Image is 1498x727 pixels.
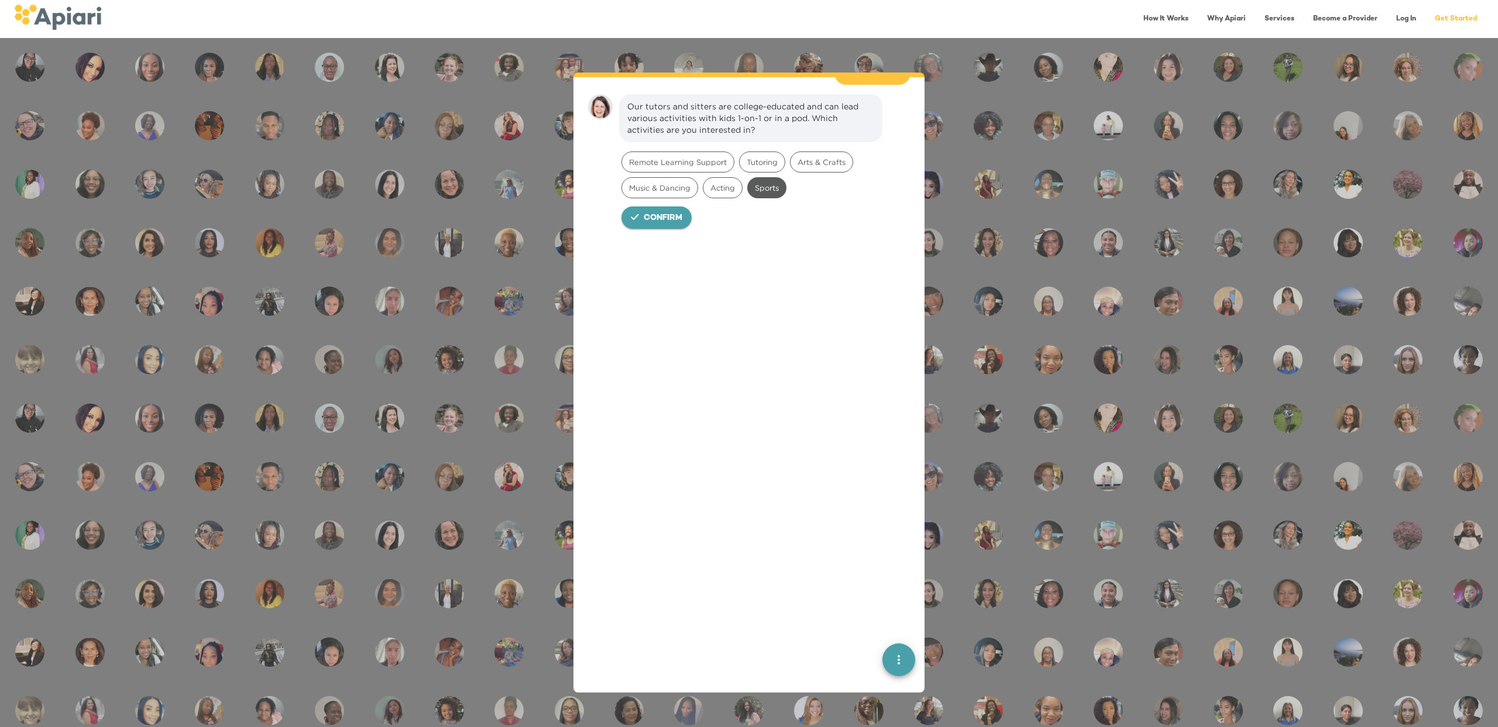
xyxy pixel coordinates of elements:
[621,177,698,198] div: Music & Dancing
[1306,7,1384,31] a: Become a Provider
[791,157,853,168] span: Arts & Crafts
[622,157,734,168] span: Remote Learning Support
[1258,7,1301,31] a: Services
[14,5,101,30] img: logo
[790,151,853,173] div: Arts & Crafts
[882,643,915,676] button: quick menu
[587,94,613,120] img: amy.37686e0395c82528988e.png
[622,182,698,194] span: Music & Dancing
[1428,7,1484,31] a: Get Started
[1389,7,1423,31] a: Log In
[747,177,786,198] div: Sports
[621,151,734,173] div: Remote Learning Support
[703,182,742,194] span: Acting
[621,206,692,229] button: Confirm
[644,211,682,226] span: Confirm
[627,101,874,136] div: Our tutors and sitters are college-educated and can lead various activities with kids 1-on-1 or i...
[1200,7,1253,31] a: Why Apiari
[740,157,785,168] span: Tutoring
[703,177,743,198] div: Acting
[1136,7,1195,31] a: How It Works
[739,151,785,173] div: Tutoring
[748,182,786,194] span: Sports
